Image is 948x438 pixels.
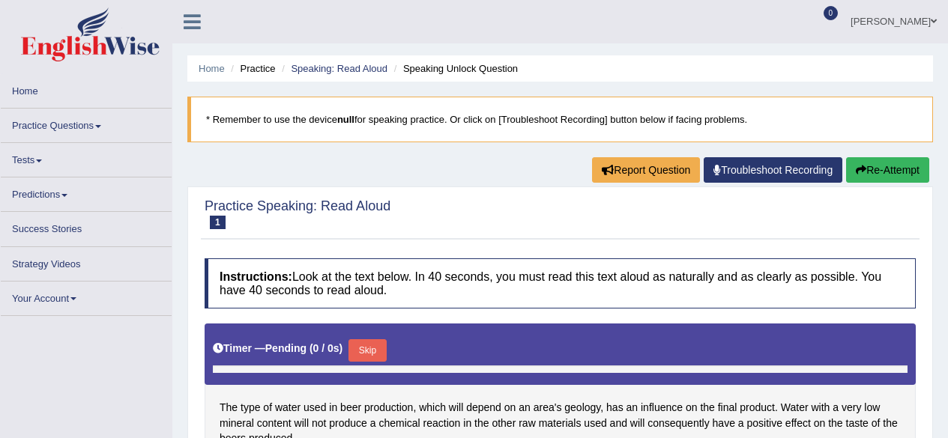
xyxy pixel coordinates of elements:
[846,157,929,183] button: Re-Attempt
[1,247,172,276] a: Strategy Videos
[704,157,842,183] a: Troubleshoot Recording
[348,339,386,362] button: Skip
[313,342,339,354] b: 0 / 0s
[824,6,839,20] span: 0
[220,270,292,283] b: Instructions:
[199,63,225,74] a: Home
[339,342,343,354] b: )
[592,157,700,183] button: Report Question
[205,258,916,308] h4: Look at the text below. In 40 seconds, you must read this text aloud as naturally and as clearly ...
[310,342,313,354] b: (
[1,282,172,311] a: Your Account
[1,212,172,241] a: Success Stories
[213,343,342,354] h5: Timer —
[1,177,172,207] a: Predictions
[291,63,387,74] a: Speaking: Read Aloud
[337,114,354,125] b: null
[265,342,307,354] b: Pending
[205,199,390,229] h2: Practice Speaking: Read Aloud
[1,74,172,103] a: Home
[227,61,275,76] li: Practice
[1,143,172,172] a: Tests
[210,216,226,229] span: 1
[187,97,933,142] blockquote: * Remember to use the device for speaking practice. Or click on [Troubleshoot Recording] button b...
[390,61,518,76] li: Speaking Unlock Question
[1,109,172,138] a: Practice Questions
